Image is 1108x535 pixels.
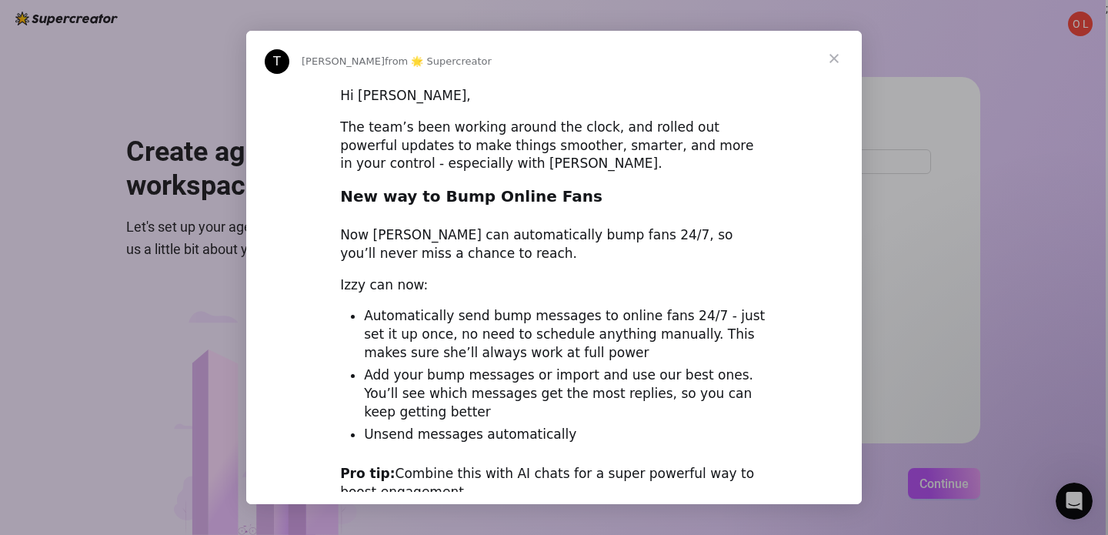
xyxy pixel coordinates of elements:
[806,31,862,86] span: Close
[340,87,768,105] div: Hi [PERSON_NAME],
[340,226,768,263] div: Now [PERSON_NAME] can automatically bump fans 24/7, so you’ll never miss a chance to reach.
[364,366,768,422] li: Add your bump messages or import and use our best ones. You’ll see which messages get the most re...
[340,466,395,481] b: Pro tip:
[340,186,768,215] h2: New way to Bump Online Fans
[340,276,768,295] div: Izzy can now:
[340,119,768,173] div: The team’s been working around the clock, and rolled out powerful updates to make things smoother...
[385,55,492,67] span: from 🌟 Supercreator
[302,55,385,67] span: [PERSON_NAME]
[364,426,768,444] li: Unsend messages automatically
[340,465,768,502] div: Combine this with AI chats for a super powerful way to boost engagement.
[364,307,768,363] li: Automatically send bump messages to online fans 24/7 - just set it up once, no need to schedule a...
[265,49,289,74] div: Profile image for Tanya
